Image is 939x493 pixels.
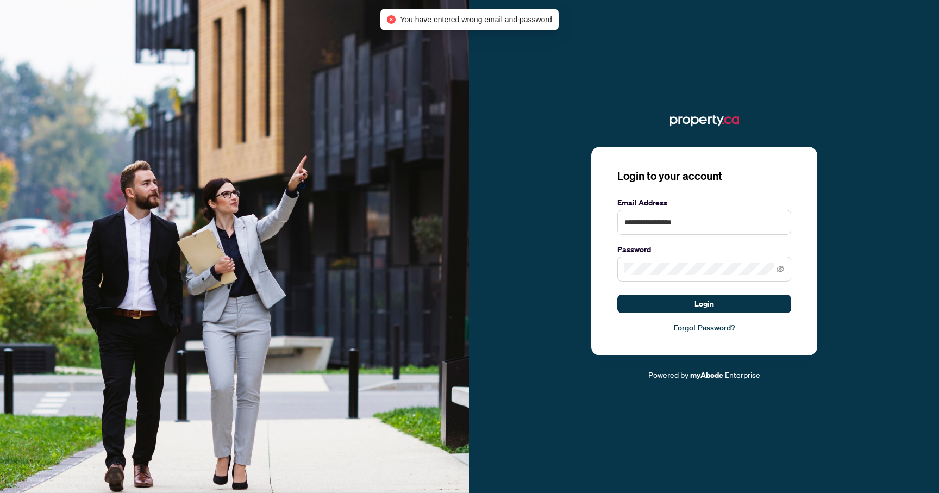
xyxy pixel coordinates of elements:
[400,14,552,26] span: You have entered wrong email and password
[617,295,791,313] button: Login
[690,369,723,381] a: myAbode
[670,112,739,129] img: ma-logo
[694,295,714,313] span: Login
[648,370,688,379] span: Powered by
[617,244,791,255] label: Password
[777,265,784,273] span: eye-invisible
[617,322,791,334] a: Forgot Password?
[617,197,791,209] label: Email Address
[617,169,791,184] h3: Login to your account
[725,370,760,379] span: Enterprise
[387,15,396,24] span: close-circle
